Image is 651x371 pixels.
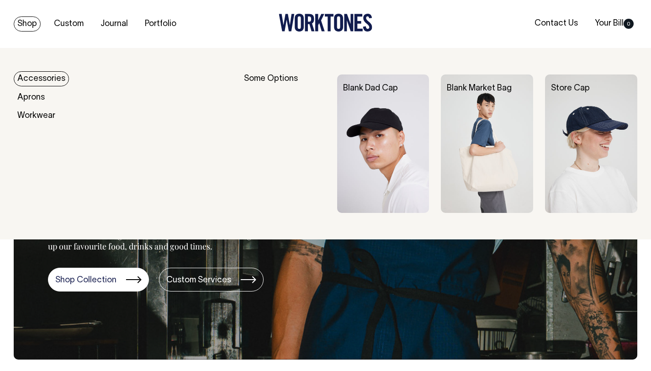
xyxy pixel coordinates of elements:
span: 0 [624,19,634,29]
a: Blank Market Bag [447,85,512,92]
img: Store Cap [545,74,637,213]
div: Some Options [244,74,325,213]
a: Custom [50,16,87,32]
a: Contact Us [531,16,582,31]
a: Blank Dad Cap [343,85,398,92]
a: Your Bill0 [591,16,637,31]
a: Shop Collection [48,268,149,291]
a: Workwear [14,108,59,123]
a: Store Cap [551,85,590,92]
img: Blank Market Bag [441,74,533,213]
img: Blank Dad Cap [337,74,429,213]
a: Shop [14,16,41,32]
a: Portfolio [141,16,180,32]
a: Accessories [14,71,69,86]
a: Aprons [14,90,48,105]
p: Worktones is a design studio and store for those serving up our favourite food, drinks and good t... [48,230,256,252]
a: Custom Services [159,268,264,291]
a: Journal [97,16,132,32]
